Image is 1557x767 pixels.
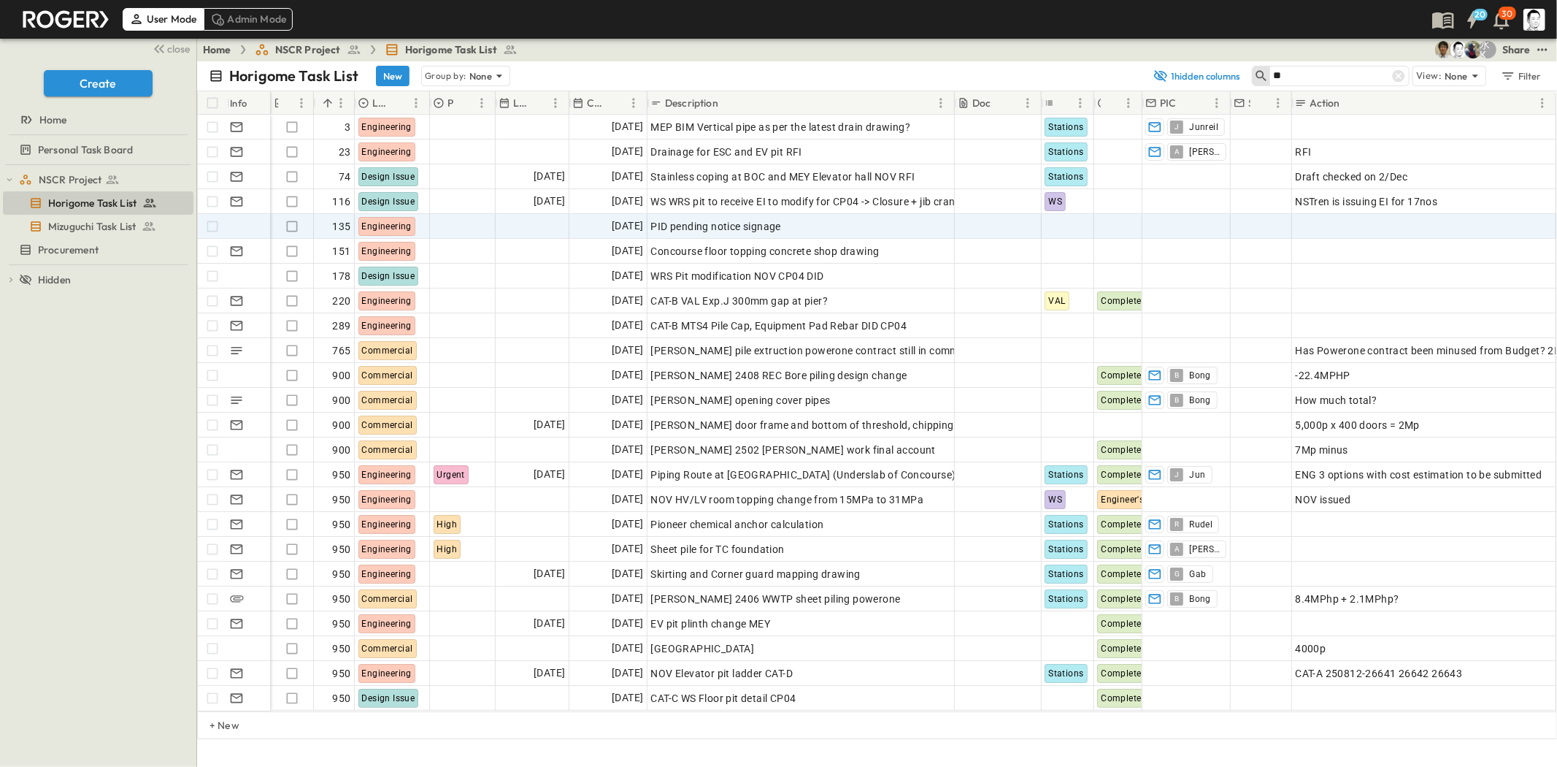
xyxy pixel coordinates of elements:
span: Engineering [362,246,412,256]
span: Engineer's Court [1101,495,1169,505]
button: Menu [332,94,350,112]
span: 116 [332,194,350,209]
span: [GEOGRAPHIC_DATA] [650,641,754,656]
h6: 20 [1475,9,1486,20]
span: CAT-B VAL Exp.J 300mm gap at pier? [650,294,828,308]
span: 151 [332,244,350,259]
span: Bong [1189,593,1211,605]
span: Procurement [38,243,99,257]
span: Complete [1101,594,1141,604]
button: Menu [932,94,950,112]
span: Complete [1101,569,1141,579]
span: Horigome Task List [48,196,137,210]
button: New [376,66,410,86]
span: Stainless coping at BOC and MEY Elevator hall NOV RFI [650,169,915,184]
span: [PERSON_NAME] 2408 REC Bore piling design change [650,368,907,383]
span: Stations [1048,470,1083,480]
div: Mizuguchi Task Listtest [3,215,193,238]
button: Sort [1104,95,1120,111]
span: Engineering [362,221,412,232]
span: G [1175,573,1180,574]
span: WS [1048,196,1062,207]
span: NOV issued [1295,492,1350,507]
p: Action [1310,96,1340,110]
span: [DATE] [612,640,643,657]
span: [DATE] [612,541,643,557]
span: 135 [332,219,350,234]
span: CAT-C WS Floor pit detail CP04 [650,691,796,706]
span: A [1175,549,1180,549]
span: [DATE] [612,516,643,533]
p: Priority [447,96,454,110]
div: NSCR Projecttest [3,168,193,191]
button: Sort [391,95,407,111]
button: 20 [1458,7,1487,33]
span: 950 [332,641,350,656]
button: Sort [609,95,625,111]
span: Stations [1048,172,1083,182]
span: [PERSON_NAME] [1189,543,1220,555]
span: Engineering [362,122,412,132]
span: [DATE] [612,466,643,483]
span: Mizuguchi Task List [48,219,136,234]
button: Create [44,70,153,96]
a: Horigome Task List [385,42,518,57]
span: [DATE] [612,565,643,582]
span: Stations [1048,569,1083,579]
span: close [168,42,191,56]
span: NOV Elevator pit ladder CAT-D [650,666,793,681]
span: 8.4MPhp + 2.1MPhp? [1295,592,1399,606]
p: Doc [972,96,991,110]
button: Menu [1269,94,1287,112]
p: PIC [1160,96,1177,110]
span: Personal Task Board [38,142,133,157]
span: Stations [1048,519,1083,530]
span: Pioneer chemical anchor calculation [650,517,823,532]
span: Bong [1189,370,1211,381]
button: close [147,38,193,58]
span: RFI [1295,145,1311,159]
span: [DATE] [612,317,643,334]
span: [PERSON_NAME] 2502 [PERSON_NAME] work final account [650,443,935,457]
div: 水口 浩一 (MIZUGUCHI Koichi) (mizuguti@bcd.taisei.co.jp) [1479,41,1496,58]
span: [DATE] [534,193,565,210]
span: Engineering [362,147,412,157]
span: Complete [1101,544,1141,554]
span: [DATE] [534,416,565,433]
span: How much total? [1295,393,1377,408]
span: [DATE] [534,168,565,185]
span: [PERSON_NAME] opening cover pipes [650,393,830,408]
span: High [437,519,458,530]
span: [DATE] [612,392,643,408]
span: Engineering [362,519,412,530]
span: Drainage for ESC and EV pit RFI [650,145,801,159]
span: 950 [332,567,350,581]
span: [DATE] [612,243,643,259]
button: Sort [281,95,297,111]
a: Horigome Task List [3,193,191,213]
span: 7Mp minus [1295,443,1348,457]
span: [PERSON_NAME] pile extruction powerone contract still in committed [650,343,980,358]
span: Commercial [362,445,413,455]
span: PID pending notice signage [650,219,780,234]
span: [DATE] [612,267,643,284]
p: Horigome Task List [229,66,358,86]
span: Design Issue [362,172,415,182]
span: Concourse floor topping concrete shop drawing [650,244,879,259]
span: J [1175,126,1179,127]
span: [DATE] [534,466,565,483]
span: Complete [1101,619,1141,629]
span: EV pit plinth change MEY [650,617,770,631]
span: [DATE] [612,615,643,632]
button: test [1534,41,1551,58]
span: [DATE] [612,441,643,458]
button: Filter [1495,66,1545,86]
span: Engineering [362,296,412,306]
button: Sort [1253,95,1269,111]
span: [DATE] [612,292,643,309]
p: None [469,69,493,83]
span: J [1175,474,1179,475]
span: -22.4MPHP [1295,368,1350,383]
span: Stations [1048,122,1083,132]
